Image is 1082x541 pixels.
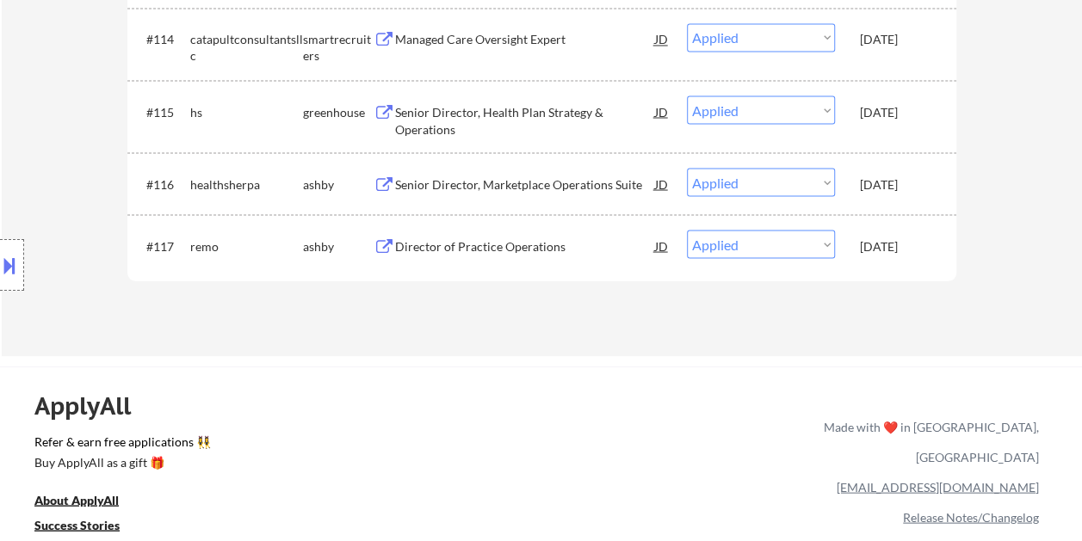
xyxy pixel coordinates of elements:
[303,237,374,255] div: ashby
[653,230,671,261] div: JD
[903,509,1039,524] a: Release Notes/Changelog
[303,103,374,120] div: greenhouse
[34,453,207,475] a: Buy ApplyAll as a gift 🎁
[653,168,671,199] div: JD
[34,456,207,468] div: Buy ApplyAll as a gift 🎁
[190,103,303,120] div: hs
[146,31,176,48] div: #114
[860,31,936,48] div: [DATE]
[395,31,655,48] div: Managed Care Oversight Expert
[817,411,1039,471] div: Made with ❤️ in [GEOGRAPHIC_DATA], [GEOGRAPHIC_DATA]
[146,103,176,120] div: #115
[860,103,936,120] div: [DATE]
[34,491,143,513] a: About ApplyAll
[303,31,374,65] div: smartrecruiters
[303,175,374,193] div: ashby
[653,95,671,126] div: JD
[837,479,1039,494] a: [EMAIL_ADDRESS][DOMAIN_NAME]
[653,23,671,54] div: JD
[34,517,120,532] u: Success Stories
[860,175,936,193] div: [DATE]
[34,435,464,453] a: Refer & earn free applications 👯‍♀️
[190,31,303,65] div: catapultconsultantsllc
[34,492,119,507] u: About ApplyAll
[395,175,655,193] div: Senior Director, Marketplace Operations Suite
[34,516,143,538] a: Success Stories
[395,103,655,137] div: Senior Director, Health Plan Strategy & Operations
[395,237,655,255] div: Director of Practice Operations
[860,237,936,255] div: [DATE]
